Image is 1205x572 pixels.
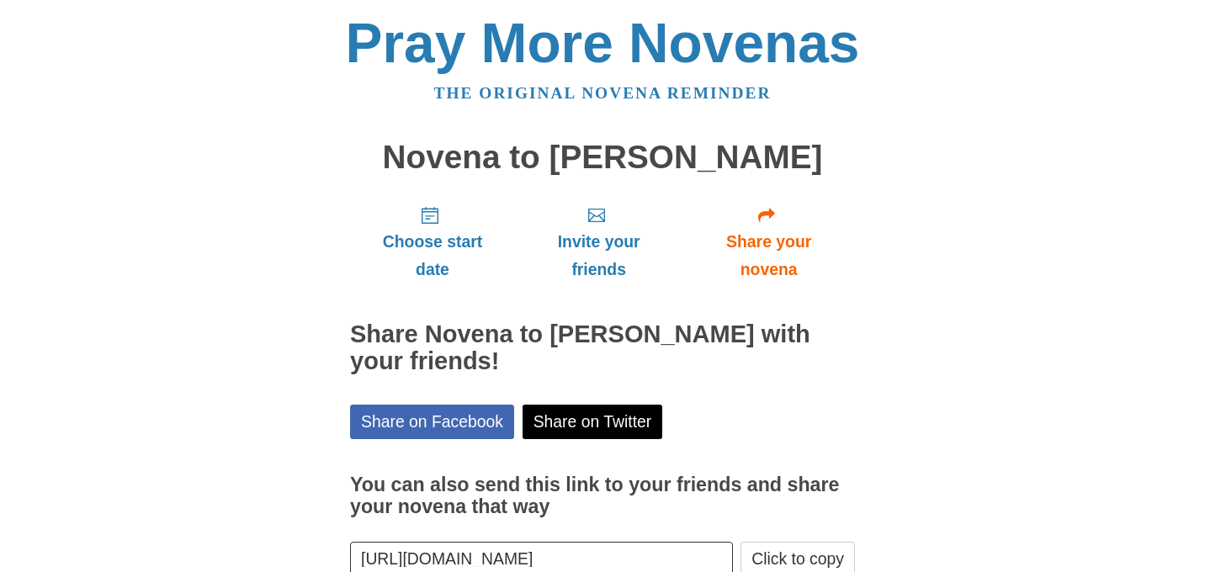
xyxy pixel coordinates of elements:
span: Choose start date [367,228,498,283]
a: Choose start date [350,192,515,292]
span: Invite your friends [532,228,666,283]
h2: Share Novena to [PERSON_NAME] with your friends! [350,321,855,375]
h1: Novena to [PERSON_NAME] [350,140,855,176]
a: The original novena reminder [434,84,772,102]
a: Share on Facebook [350,405,514,439]
span: Share your novena [699,228,838,283]
a: Share your novena [682,192,855,292]
a: Invite your friends [515,192,682,292]
h3: You can also send this link to your friends and share your novena that way [350,474,855,517]
a: Share on Twitter [523,405,663,439]
a: Pray More Novenas [346,12,860,74]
